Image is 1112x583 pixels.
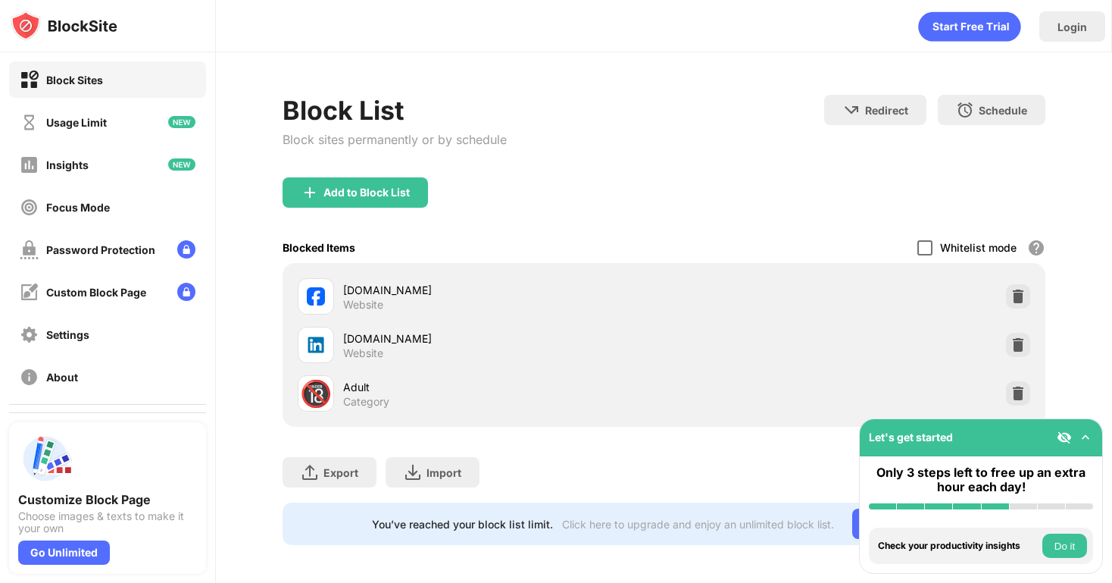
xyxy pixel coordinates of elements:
div: Redirect [865,104,908,117]
div: Block List [283,95,507,126]
div: [DOMAIN_NAME] [343,331,664,346]
div: Check your productivity insights [878,541,1039,551]
div: Website [343,298,383,312]
div: Import [426,466,461,479]
img: omni-setup-toggle.svg [1078,430,1093,445]
img: new-icon.svg [168,158,195,171]
img: insights-off.svg [20,155,39,174]
div: Settings [46,328,89,341]
div: Go Unlimited [18,541,110,565]
div: Add to Block List [323,186,410,199]
div: Click here to upgrade and enjoy an unlimited block list. [562,518,834,531]
img: new-icon.svg [168,116,195,128]
div: Custom Block Page [46,286,146,299]
div: Login [1057,20,1087,33]
div: Focus Mode [46,201,110,214]
div: Password Protection [46,243,155,256]
div: Schedule [979,104,1027,117]
div: Insights [46,158,89,171]
div: [DOMAIN_NAME] [343,282,664,298]
div: Adult [343,379,664,395]
img: password-protection-off.svg [20,240,39,259]
div: Block sites permanently or by schedule [283,132,507,147]
img: eye-not-visible.svg [1057,430,1072,445]
div: 🔞 [300,378,332,409]
div: Go Unlimited [852,509,956,539]
img: favicons [307,287,325,306]
div: Category [343,395,389,409]
img: customize-block-page-off.svg [20,283,39,302]
img: time-usage-off.svg [20,113,39,132]
div: Whitelist mode [940,241,1017,254]
img: about-off.svg [20,368,39,387]
div: Blocked Items [283,241,355,254]
img: lock-menu.svg [177,283,195,301]
div: Block Sites [46,74,103,86]
img: focus-off.svg [20,198,39,217]
div: Let's get started [869,431,953,444]
img: settings-off.svg [20,325,39,344]
div: Website [343,346,383,360]
img: block-on.svg [20,71,39,89]
div: About [46,371,78,384]
div: You’ve reached your block list limit. [372,518,553,531]
div: Export [323,466,358,479]
img: logo-blocksite.svg [11,11,117,41]
div: Choose images & texts to make it your own [18,510,197,534]
div: Only 3 steps left to free up an extra hour each day! [869,465,1093,494]
div: Usage Limit [46,116,107,129]
img: favicons [307,336,325,354]
img: lock-menu.svg [177,240,195,259]
img: push-custom-page.svg [18,431,73,486]
button: Do it [1042,534,1087,558]
div: Customize Block Page [18,492,197,507]
div: animation [918,11,1021,42]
